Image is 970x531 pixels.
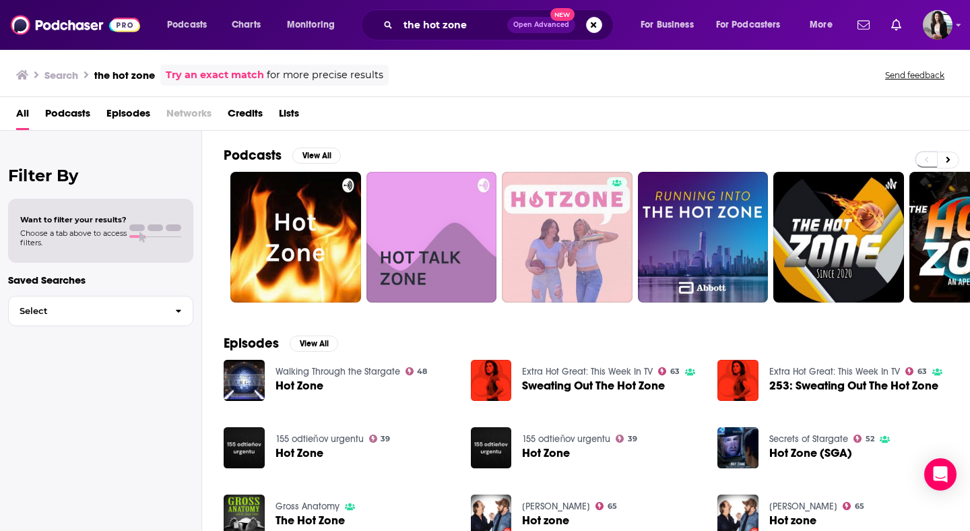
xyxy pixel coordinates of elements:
span: Open Advanced [513,22,569,28]
a: 65 [843,502,864,510]
a: 65 [595,502,617,510]
span: Choose a tab above to access filters. [20,228,127,247]
button: open menu [800,14,849,36]
a: Secrets of Stargate [769,433,848,445]
a: 155 odtieňov urgentu [522,433,610,445]
a: EpisodesView All [224,335,338,352]
a: 48 [406,367,428,375]
a: PodcastsView All [224,147,341,164]
a: Podcasts [45,102,90,130]
img: Hot Zone [224,427,265,468]
a: Charts [223,14,269,36]
a: Hot Zone [276,380,323,392]
span: 63 [670,369,680,375]
input: Search podcasts, credits, & more... [398,14,507,36]
span: for more precise results [267,67,383,83]
span: Monitoring [287,15,335,34]
span: 63 [917,369,927,375]
a: Try an exact match [166,67,264,83]
h2: Episodes [224,335,279,352]
button: View All [290,336,338,352]
div: Open Intercom Messenger [924,458,957,491]
a: Show notifications dropdown [886,13,907,36]
span: 39 [628,436,637,442]
button: open menu [631,14,711,36]
a: Extra Hot Great: This Week In TV [769,366,900,377]
span: Want to filter your results? [20,215,127,224]
a: Lists [279,102,299,130]
span: 65 [608,503,617,509]
a: 155 odtieňov urgentu [276,433,364,445]
a: 63 [905,367,927,375]
span: For Podcasters [716,15,781,34]
img: User Profile [923,10,952,40]
a: Hot Zone (SGA) [769,447,852,459]
span: For Business [641,15,694,34]
button: View All [292,148,341,164]
a: 39 [369,435,391,443]
h3: Search [44,69,78,82]
a: The Hot Zone [276,515,345,526]
span: 65 [855,503,864,509]
img: Hot Zone (SGA) [717,427,758,468]
button: Select [8,296,193,326]
a: All [16,102,29,130]
span: Hot zone [522,515,569,526]
img: Hot Zone [471,427,512,468]
h2: Podcasts [224,147,282,164]
a: Hot Zone [522,447,570,459]
a: Ciao Belli [522,501,590,512]
h3: the hot zone [94,69,155,82]
a: Gross Anatomy [276,501,339,512]
h2: Filter By [8,166,193,185]
span: 48 [417,369,427,375]
span: Logged in as ElizabethCole [923,10,952,40]
span: Select [9,307,164,315]
a: Sweating Out The Hot Zone [522,380,665,392]
img: Hot Zone [224,360,265,401]
button: open menu [278,14,352,36]
span: New [550,8,575,21]
div: Search podcasts, credits, & more... [374,9,626,40]
a: 52 [853,435,874,443]
span: Networks [166,102,212,130]
button: open menu [707,14,800,36]
span: More [810,15,833,34]
a: 63 [658,367,680,375]
span: Charts [232,15,261,34]
span: Podcasts [167,15,207,34]
a: Hot Zone [276,447,323,459]
p: Saved Searches [8,274,193,286]
a: Extra Hot Great: This Week In TV [522,366,653,377]
button: Send feedback [881,69,948,81]
a: Hot zone [769,515,816,526]
span: 52 [866,436,874,442]
img: Sweating Out The Hot Zone [471,360,512,401]
img: 253: Sweating Out The Hot Zone [717,360,758,401]
a: Credits [228,102,263,130]
img: Podchaser - Follow, Share and Rate Podcasts [11,12,140,38]
a: Episodes [106,102,150,130]
a: Show notifications dropdown [852,13,875,36]
a: Ciao Belli [769,501,837,512]
button: Show profile menu [923,10,952,40]
span: 39 [381,436,390,442]
a: 39 [616,435,637,443]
